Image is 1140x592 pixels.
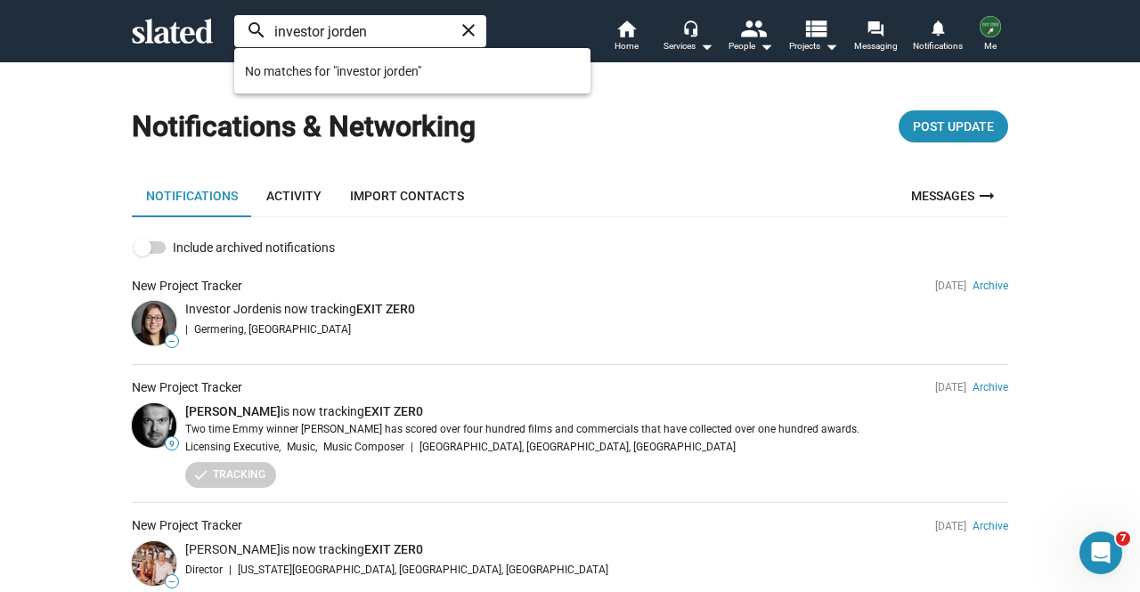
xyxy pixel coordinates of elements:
mat-icon: check [192,466,209,483]
mat-icon: notifications [929,19,946,36]
button: People [720,18,782,57]
mat-icon: headset_mic [682,20,698,36]
span: | [411,439,413,455]
a: Activity [252,174,336,217]
span: Music Composer [323,439,404,455]
span: — [166,337,178,347]
span: Include archived notifications [173,237,335,258]
span: [DATE] [935,280,966,292]
span: | [229,562,232,578]
a: Notifications [132,174,252,217]
span: [GEOGRAPHIC_DATA], [GEOGRAPHIC_DATA], [GEOGRAPHIC_DATA] [419,439,736,455]
span: Home [615,36,639,57]
p: is now tracking [185,301,1008,318]
iframe: Intercom live chat [1079,531,1122,574]
a: Notifications [907,18,969,57]
button: Kurt FriedMe [969,12,1012,59]
p: is now tracking [185,541,1008,558]
span: [US_STATE][GEOGRAPHIC_DATA], [GEOGRAPHIC_DATA], [GEOGRAPHIC_DATA] [238,562,608,578]
span: Messaging [854,36,898,57]
a: Home [595,18,657,57]
span: 7 [1116,531,1130,546]
mat-icon: arrow_right_alt [976,185,997,207]
a: Archive [973,520,1008,532]
span: Investor Jorden [185,302,273,316]
div: Services [664,36,713,57]
div: New Project Tracker [132,278,242,295]
a: EXIT ZER0 [364,404,423,418]
span: Projects [789,36,838,57]
p: Two time Emmy winner [PERSON_NAME] has scored over four hundred films and commercials that have c... [185,423,1008,437]
a: Archive [973,381,1008,393]
span: Me [984,36,997,57]
mat-icon: people [740,15,766,41]
span: Post Update [913,110,994,142]
img: Kate Winter [132,541,176,586]
button: Post Update [899,110,1008,142]
mat-icon: arrow_drop_down [820,36,842,57]
button: Tracking [185,462,276,488]
a: Archive [973,280,1008,292]
img: Lars Deutsch [132,403,176,448]
span: Director [185,562,223,578]
span: [DATE] [935,520,966,532]
div: New Project Tracker [132,517,242,534]
mat-icon: view_list [802,15,828,41]
span: — [166,577,178,588]
mat-icon: close [458,20,479,41]
a: Messages [900,174,1008,217]
mat-icon: arrow_drop_down [696,36,717,57]
span: [DATE] [935,381,966,393]
a: Import Contacts [336,174,478,217]
p: is now tracking [185,403,1008,420]
h1: Notifications & Networking [132,108,476,146]
button: Projects [782,18,844,57]
span: Music, [287,439,317,455]
span: Licensing Executive, [185,439,281,455]
input: Search people and projects [234,15,486,47]
a: Lars Deutsch 9 [132,403,176,448]
div: New Project Tracker [132,379,242,396]
a: EXIT ZER0 [364,542,423,556]
img: Investor Jorden [132,301,176,345]
span: No matches for "investor jorden" [245,53,580,89]
a: EXIT ZER0 [356,302,415,316]
mat-icon: forum [867,20,883,36]
span: | [185,321,188,337]
div: People [729,36,773,57]
span: Tracking [196,466,265,484]
mat-icon: arrow_drop_down [755,36,777,57]
span: 9 [166,439,178,450]
img: Kurt Fried [980,16,1001,37]
mat-icon: home [615,18,637,39]
span: [PERSON_NAME] [185,542,281,556]
a: [PERSON_NAME] [185,404,281,418]
a: Messaging [844,18,907,57]
span: Notifications [913,36,963,57]
span: Germering, [GEOGRAPHIC_DATA] [194,321,351,337]
button: Services [657,18,720,57]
